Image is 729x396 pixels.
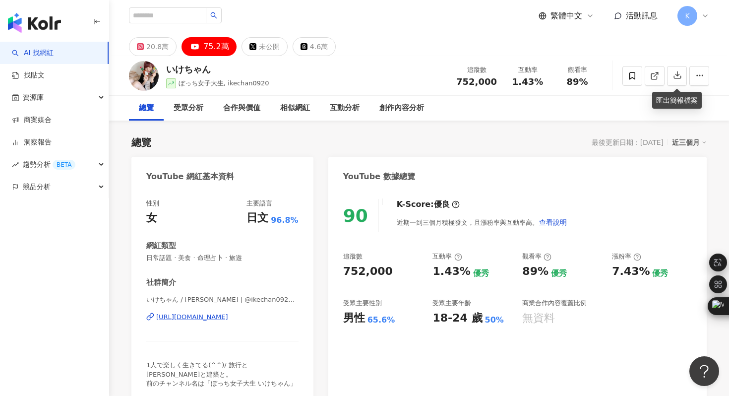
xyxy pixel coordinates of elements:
[689,356,719,386] iframe: Help Scout Beacon - Open
[522,264,548,279] div: 89%
[652,92,702,109] div: 匯出簡報檔案
[672,136,707,149] div: 近三個月
[434,199,450,210] div: 優良
[129,61,159,91] img: KOL Avatar
[626,11,658,20] span: 活動訊息
[343,171,415,182] div: YouTube 數據總覽
[432,264,470,279] div: 1.43%
[12,161,19,168] span: rise
[473,268,489,279] div: 優秀
[539,218,567,226] span: 查看說明
[612,264,650,279] div: 7.43%
[146,295,299,304] span: いけちゃん / [PERSON_NAME] | @ikechan0920 | UCpGJxlhKXfdOKkBhuDH6ujA
[456,65,497,75] div: 追蹤數
[146,199,159,208] div: 性別
[509,65,547,75] div: 互動率
[343,264,393,279] div: 752,000
[343,311,365,326] div: 男性
[179,79,269,87] span: ぼっち女子大生, ikechan0920
[397,212,567,232] div: 近期一到三個月積極發文，且漲粉率與互動率高。
[23,176,51,198] span: 競品分析
[685,10,689,21] span: K
[397,199,460,210] div: K-Score :
[558,65,596,75] div: 觀看率
[343,205,368,226] div: 90
[522,299,587,308] div: 商業合作內容覆蓋比例
[146,241,176,251] div: 網紅類型
[612,252,641,261] div: 漲粉率
[432,252,462,261] div: 互動率
[343,252,363,261] div: 追蹤數
[146,40,169,54] div: 20.8萬
[259,40,280,54] div: 未公開
[246,210,268,226] div: 日文
[146,210,157,226] div: 女
[182,37,237,56] button: 75.2萬
[432,299,471,308] div: 受眾主要年齡
[203,40,229,54] div: 75.2萬
[210,12,217,19] span: search
[432,311,482,326] div: 18-24 歲
[246,199,272,208] div: 主要語言
[522,311,555,326] div: 無資料
[271,215,299,226] span: 96.8%
[53,160,75,170] div: BETA
[485,315,504,326] div: 50%
[280,102,310,114] div: 相似網紅
[129,37,177,56] button: 20.8萬
[146,361,297,387] span: 1人で楽しく生きてる(^^)/ 旅行と[PERSON_NAME]と建築と。 前のチャンネル名は「ぼっち女子大生 いけちゃん」
[539,212,567,232] button: 查看說明
[522,252,551,261] div: 觀看率
[223,102,260,114] div: 合作與價值
[146,254,299,263] span: 日常話題 · 美食 · 命理占卜 · 旅遊
[146,171,234,182] div: YouTube 網紅基本資料
[652,268,668,279] div: 優秀
[550,10,582,21] span: 繁體中文
[310,40,328,54] div: 4.6萬
[512,77,543,87] span: 1.43%
[12,48,54,58] a: searchAI 找網紅
[23,86,44,109] span: 資源庫
[12,115,52,125] a: 商案媒合
[156,313,228,322] div: [URL][DOMAIN_NAME]
[166,63,269,75] div: いけちゃん
[12,70,45,80] a: 找貼文
[330,102,360,114] div: 互動分析
[146,277,176,288] div: 社群簡介
[566,77,588,87] span: 89%
[293,37,336,56] button: 4.6萬
[131,135,151,149] div: 總覽
[174,102,203,114] div: 受眾分析
[343,299,382,308] div: 受眾主要性別
[551,268,567,279] div: 優秀
[8,13,61,33] img: logo
[456,76,497,87] span: 752,000
[379,102,424,114] div: 創作內容分析
[23,153,75,176] span: 趨勢分析
[367,315,395,326] div: 65.6%
[592,138,664,146] div: 最後更新日期：[DATE]
[139,102,154,114] div: 總覽
[146,313,299,322] a: [URL][DOMAIN_NAME]
[12,137,52,147] a: 洞察報告
[242,37,288,56] button: 未公開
